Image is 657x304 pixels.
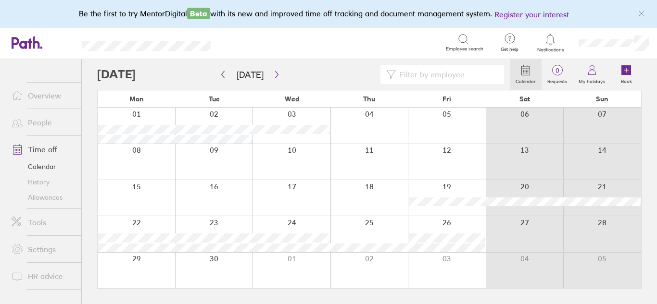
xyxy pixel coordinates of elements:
[363,95,375,103] span: Thu
[4,86,81,105] a: Overview
[535,33,566,53] a: Notifications
[285,95,299,103] span: Wed
[573,76,611,85] label: My holidays
[542,67,573,74] span: 0
[4,267,81,286] a: HR advice
[4,159,81,174] a: Calendar
[573,59,611,90] a: My holidays
[510,59,542,90] a: Calendar
[4,240,81,259] a: Settings
[542,59,573,90] a: 0Requests
[596,95,608,103] span: Sun
[535,47,566,53] span: Notifications
[4,190,81,205] a: Allowances
[494,9,569,20] button: Register your interest
[446,46,483,52] span: Employee search
[237,38,261,47] div: Search
[442,95,451,103] span: Fri
[79,8,579,20] div: Be the first to try MentorDigital with its new and improved time off tracking and document manage...
[519,95,530,103] span: Sat
[396,65,498,84] input: Filter by employee
[4,174,81,190] a: History
[510,76,542,85] label: Calendar
[129,95,144,103] span: Mon
[494,47,525,52] span: Get help
[229,67,271,83] button: [DATE]
[4,140,81,159] a: Time off
[187,8,210,19] span: Beta
[615,76,638,85] label: Book
[209,95,220,103] span: Tue
[4,113,81,132] a: People
[542,76,573,85] label: Requests
[4,213,81,232] a: Tools
[611,59,642,90] a: Book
